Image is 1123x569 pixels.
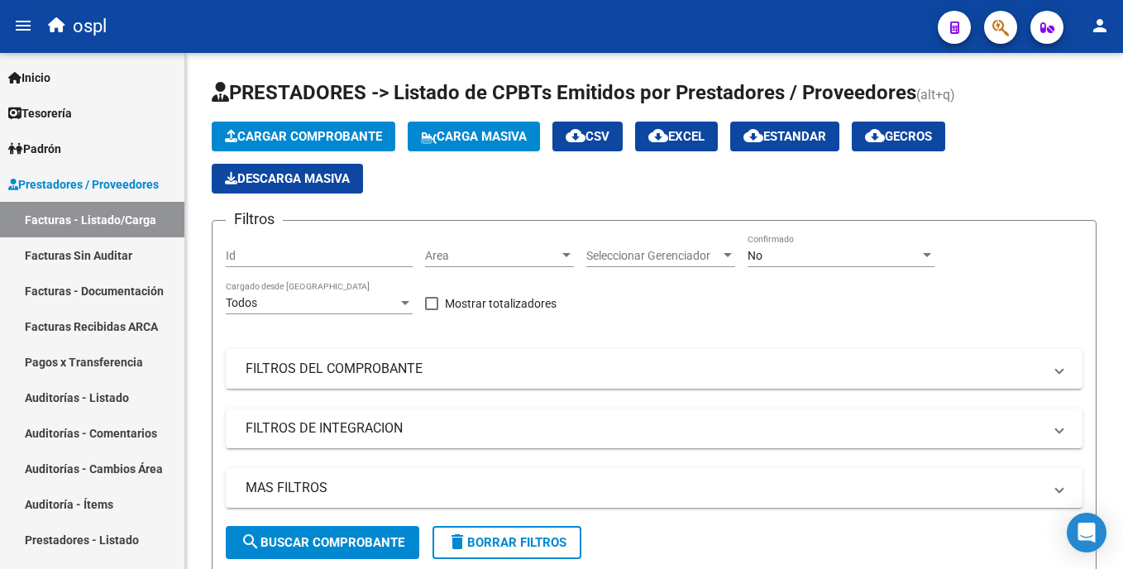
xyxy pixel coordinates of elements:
[916,87,955,103] span: (alt+q)
[246,419,1043,438] mat-panel-title: FILTROS DE INTEGRACION
[225,129,382,144] span: Cargar Comprobante
[225,171,350,186] span: Descarga Masiva
[408,122,540,151] button: Carga Masiva
[8,140,61,158] span: Padrón
[748,249,762,262] span: No
[212,81,916,104] span: PRESTADORES -> Listado de CPBTs Emitidos por Prestadores / Proveedores
[635,122,718,151] button: EXCEL
[743,129,826,144] span: Estandar
[226,349,1082,389] mat-expansion-panel-header: FILTROS DEL COMPROBANTE
[8,175,159,194] span: Prestadores / Proveedores
[425,249,559,263] span: Area
[648,126,668,146] mat-icon: cloud_download
[212,164,363,194] app-download-masive: Descarga masiva de comprobantes (adjuntos)
[730,122,839,151] button: Estandar
[73,8,107,45] span: ospl
[743,126,763,146] mat-icon: cloud_download
[1067,513,1106,552] div: Open Intercom Messenger
[226,296,257,309] span: Todos
[241,535,404,550] span: Buscar Comprobante
[212,164,363,194] button: Descarga Masiva
[8,104,72,122] span: Tesorería
[552,122,623,151] button: CSV
[432,526,581,559] button: Borrar Filtros
[13,16,33,36] mat-icon: menu
[865,126,885,146] mat-icon: cloud_download
[852,122,945,151] button: Gecros
[226,526,419,559] button: Buscar Comprobante
[8,69,50,87] span: Inicio
[566,129,609,144] span: CSV
[241,532,260,552] mat-icon: search
[586,249,720,263] span: Seleccionar Gerenciador
[566,126,585,146] mat-icon: cloud_download
[226,468,1082,508] mat-expansion-panel-header: MAS FILTROS
[226,208,283,231] h3: Filtros
[447,535,566,550] span: Borrar Filtros
[212,122,395,151] button: Cargar Comprobante
[445,294,557,313] span: Mostrar totalizadores
[865,129,932,144] span: Gecros
[447,532,467,552] mat-icon: delete
[226,409,1082,448] mat-expansion-panel-header: FILTROS DE INTEGRACION
[648,129,705,144] span: EXCEL
[246,479,1043,497] mat-panel-title: MAS FILTROS
[1090,16,1110,36] mat-icon: person
[246,360,1043,378] mat-panel-title: FILTROS DEL COMPROBANTE
[421,129,527,144] span: Carga Masiva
